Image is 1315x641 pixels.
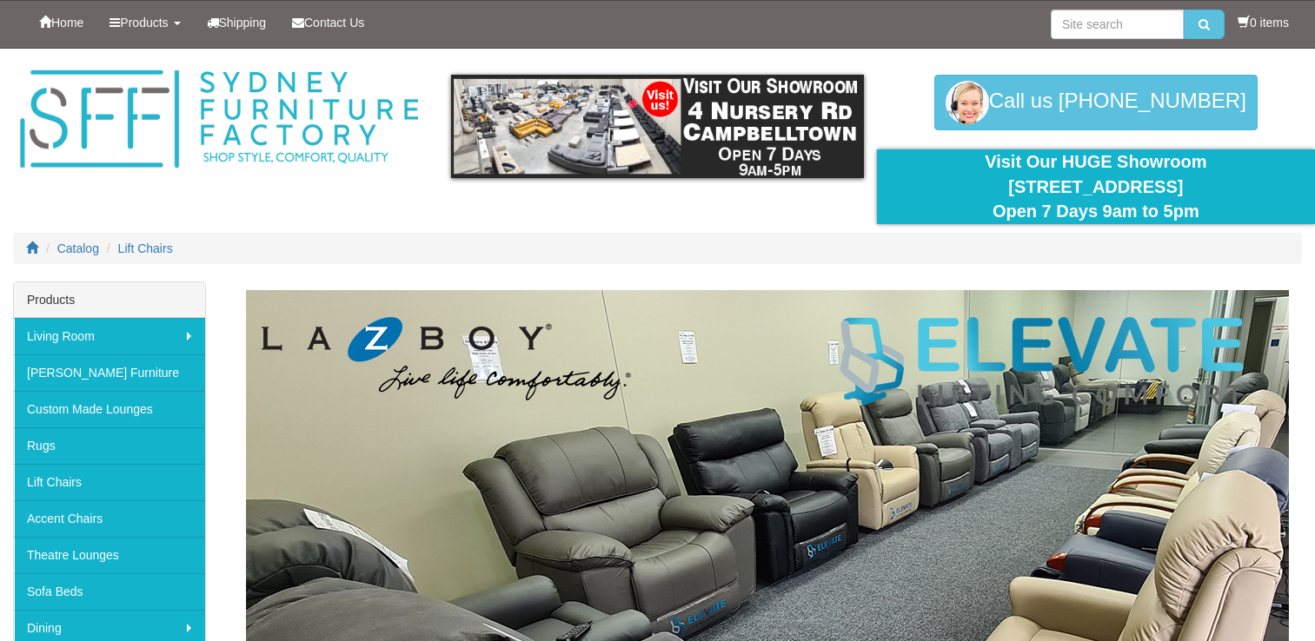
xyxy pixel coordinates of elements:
[14,318,205,354] a: Living Room
[890,149,1302,224] div: Visit Our HUGE Showroom [STREET_ADDRESS] Open 7 Days 9am to 5pm
[120,16,168,30] span: Products
[1238,14,1289,31] li: 0 items
[96,1,193,44] a: Products
[194,1,280,44] a: Shipping
[26,1,96,44] a: Home
[219,16,267,30] span: Shipping
[57,241,99,255] a: Catalog
[118,241,173,255] a: Lift Chairs
[304,16,364,30] span: Contact Us
[1051,10,1184,39] input: Site search
[14,391,205,427] a: Custom Made Lounges
[14,354,205,391] a: [PERSON_NAME] Furniture
[451,75,863,178] img: showroom.gif
[14,464,205,500] a: Lift Chairs
[51,16,83,30] span: Home
[14,500,205,537] a: Accent Chairs
[14,573,205,610] a: Sofa Beds
[13,66,425,173] img: Sydney Furniture Factory
[14,537,205,573] a: Theatre Lounges
[14,282,205,318] div: Products
[279,1,377,44] a: Contact Us
[14,427,205,464] a: Rugs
